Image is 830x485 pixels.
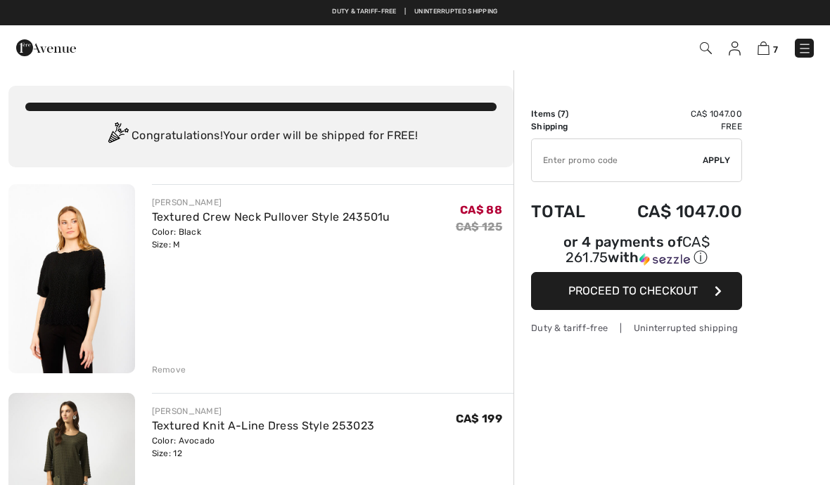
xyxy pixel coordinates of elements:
img: Sezzle [639,253,690,266]
img: My Info [729,41,741,56]
td: CA$ 1047.00 [603,188,742,235]
td: Free [603,120,742,133]
img: Congratulation2.svg [103,122,132,150]
div: Color: Black Size: M [152,226,390,251]
div: Duty & tariff-free | Uninterrupted shipping [531,321,742,335]
span: Proceed to Checkout [568,284,698,297]
span: 7 [561,109,566,119]
td: Shipping [531,120,603,133]
div: [PERSON_NAME] [152,405,375,418]
span: 7 [773,44,778,55]
img: 1ère Avenue [16,34,76,62]
input: Promo code [532,139,703,181]
td: Items ( ) [531,108,603,120]
span: Apply [703,154,731,167]
div: Remove [152,363,186,376]
div: Color: Avocado Size: 12 [152,434,375,460]
td: CA$ 1047.00 [603,108,742,120]
img: Textured Crew Neck Pullover Style 243501u [8,184,135,373]
a: 7 [758,39,778,56]
s: CA$ 125 [456,220,502,233]
img: Search [700,42,712,54]
img: Shopping Bag [758,41,770,55]
img: Menu [798,41,812,56]
div: [PERSON_NAME] [152,196,390,209]
a: Textured Crew Neck Pullover Style 243501u [152,210,390,224]
td: Total [531,188,603,235]
div: or 4 payments ofCA$ 261.75withSezzle Click to learn more about Sezzle [531,235,742,272]
a: Textured Knit A-Line Dress Style 253023 [152,419,375,432]
span: CA$ 199 [456,412,502,425]
div: or 4 payments of with [531,235,742,267]
button: Proceed to Checkout [531,272,742,310]
a: 1ère Avenue [16,40,76,53]
div: Congratulations! Your order will be shipped for FREE! [25,122,497,150]
span: CA$ 88 [460,203,502,216]
span: CA$ 261.75 [566,233,710,266]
